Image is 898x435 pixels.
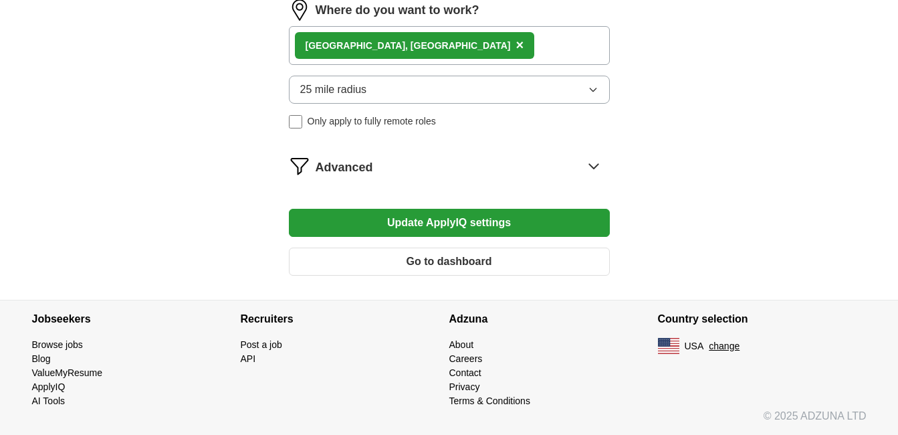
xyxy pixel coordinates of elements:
a: Contact [449,367,481,378]
a: AI Tools [32,396,66,406]
a: Post a job [241,339,282,350]
span: Advanced [316,159,373,177]
div: [GEOGRAPHIC_DATA], [GEOGRAPHIC_DATA] [306,39,511,53]
a: Careers [449,353,483,364]
h4: Country selection [658,300,867,338]
button: 25 mile radius [289,76,610,104]
span: 25 mile radius [300,82,367,98]
a: API [241,353,256,364]
a: ValueMyResume [32,367,103,378]
span: × [516,37,524,52]
input: Only apply to fully remote roles [289,115,302,128]
span: Only apply to fully remote roles [308,114,436,128]
a: About [449,339,474,350]
img: filter [289,155,310,177]
a: Privacy [449,381,480,392]
button: change [709,339,740,353]
button: Go to dashboard [289,248,610,276]
div: © 2025 ADZUNA LTD [21,408,877,435]
a: Blog [32,353,51,364]
span: USA [685,339,704,353]
button: × [516,35,524,56]
img: US flag [658,338,679,354]
a: Browse jobs [32,339,83,350]
a: Terms & Conditions [449,396,530,406]
button: Update ApplyIQ settings [289,209,610,237]
label: Where do you want to work? [316,1,479,19]
a: ApplyIQ [32,381,66,392]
